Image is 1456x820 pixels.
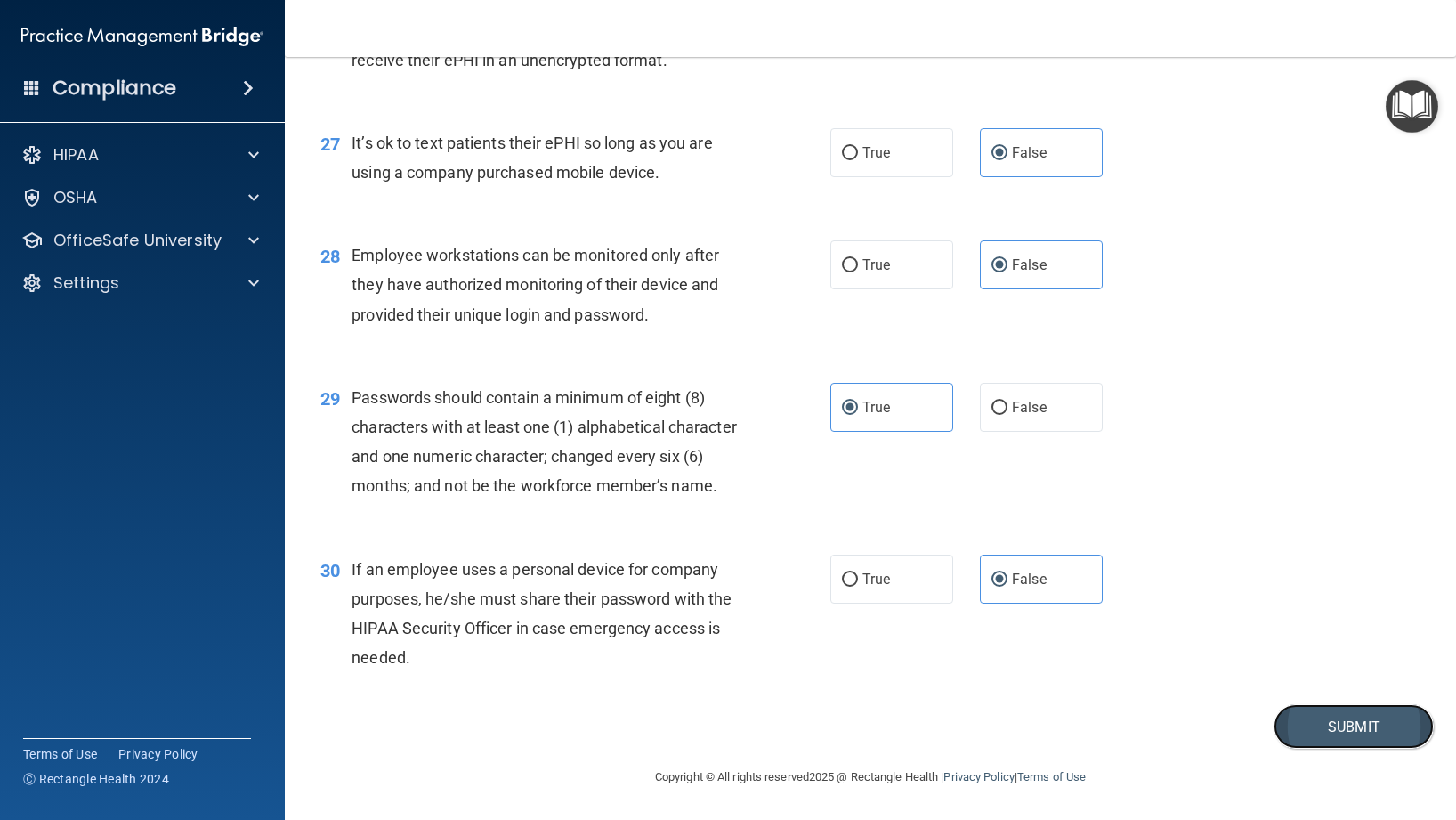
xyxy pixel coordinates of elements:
span: Ⓒ Rectangle Health 2024 [23,770,169,788]
iframe: Drift Widget Chat Controller [1367,697,1435,765]
span: 29 [320,388,340,410]
a: Privacy Policy [118,745,198,763]
span: 30 [320,560,340,581]
button: Submit [1274,704,1434,750]
a: OfficeSafe University [21,230,259,251]
span: It’s ok to text patients their ePHI so long as you are using a company purchased mobile device. [352,134,712,182]
div: Copyright © All rights reserved 2025 @ Rectangle Health | | [546,749,1195,806]
input: False [991,259,1007,272]
span: True [862,571,890,588]
span: 27 [320,134,340,155]
p: Settings [53,272,119,294]
a: Privacy Policy [943,770,1014,783]
input: True [842,573,858,587]
span: True [862,144,890,161]
p: OSHA [53,187,98,208]
input: True [842,259,858,272]
a: HIPAA [21,144,259,166]
span: False [1012,399,1047,416]
span: False [1012,144,1047,161]
button: Open Resource Center [1386,80,1438,133]
input: True [842,147,858,160]
input: False [991,402,1007,415]
span: If an employee uses a personal device for company purposes, he/she must share their password with... [352,560,732,668]
p: OfficeSafe University [53,230,222,251]
span: Passwords should contain a minimum of eight (8) characters with at least one (1) alphabetical cha... [352,388,737,496]
a: Terms of Use [23,745,97,763]
a: OSHA [21,187,259,208]
span: True [862,399,890,416]
span: False [1012,571,1047,588]
span: 28 [320,246,340,267]
span: Employee workstations can be monitored only after they have authorized monitoring of their device... [352,246,719,323]
p: HIPAA [53,144,99,166]
span: False [1012,256,1047,273]
h4: Compliance [53,76,176,101]
input: True [842,402,858,415]
a: Terms of Use [1017,770,1086,783]
img: PMB logo [21,19,263,54]
span: True [862,256,890,273]
input: False [991,147,1007,160]
a: Settings [21,272,259,294]
input: False [991,573,1007,587]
